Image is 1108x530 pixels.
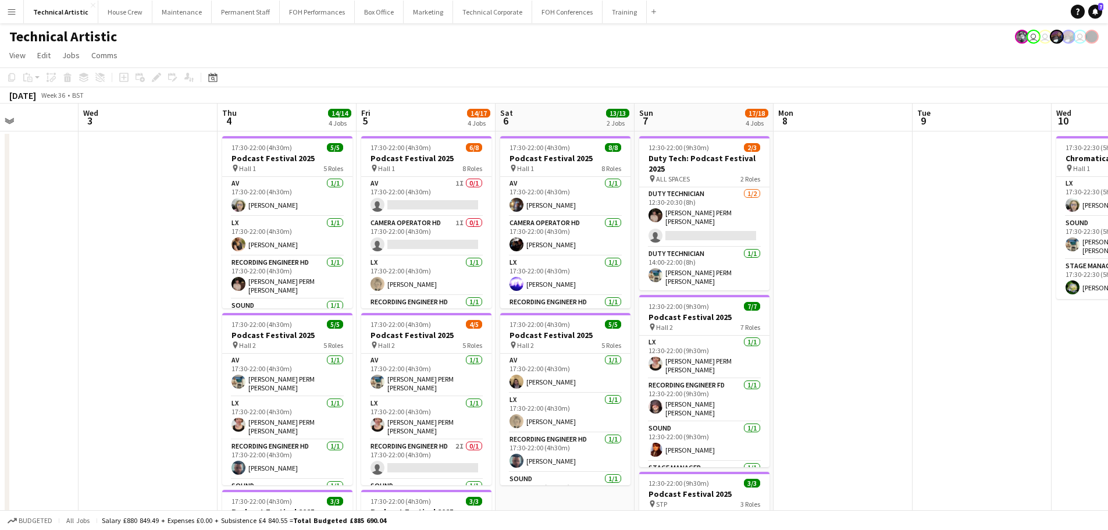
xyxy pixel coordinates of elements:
[361,313,491,485] app-job-card: 17:30-22:00 (4h30m)4/5Podcast Festival 2025 Hall 25 RolesAV1/117:30-22:00 (4h30m)[PERSON_NAME] PE...
[239,164,256,173] span: Hall 1
[239,341,256,350] span: Hall 2
[500,108,513,118] span: Sat
[361,153,491,163] h3: Podcast Festival 2025
[601,164,621,173] span: 8 Roles
[378,164,395,173] span: Hall 1
[500,177,630,216] app-card-role: AV1/117:30-22:00 (4h30m)[PERSON_NAME]
[222,299,352,339] app-card-role: Sound1/1
[38,91,67,99] span: Week 36
[639,295,769,467] app-job-card: 12:30-22:00 (9h30m)7/7Podcast Festival 2025 Hall 27 RolesLX1/112:30-22:00 (9h30m)[PERSON_NAME] PE...
[510,143,570,152] span: 17:30-22:00 (4h30m)
[361,216,491,256] app-card-role: Camera Operator HD1I0/117:30-22:00 (4h30m)
[361,256,491,296] app-card-role: LX1/117:30-22:00 (4h30m)[PERSON_NAME]
[744,479,760,488] span: 3/3
[649,143,709,152] span: 12:30-22:00 (9h30m)
[5,48,30,63] a: View
[639,489,769,499] h3: Podcast Festival 2025
[740,323,760,332] span: 7 Roles
[370,497,431,506] span: 17:30-22:00 (4h30m)
[327,320,343,329] span: 5/5
[915,114,931,127] span: 9
[740,175,760,183] span: 2 Roles
[1054,114,1071,127] span: 10
[639,187,769,247] app-card-role: Duty Technician1/212:30-20:30 (8h)[PERSON_NAME] PERM [PERSON_NAME]
[361,136,491,308] app-job-card: 17:30-22:00 (4h30m)6/8Podcast Festival 2025 Hall 18 RolesAV1I0/117:30-22:00 (4h30m) Camera Operat...
[222,153,352,163] h3: Podcast Festival 2025
[6,514,54,527] button: Budgeted
[355,1,404,23] button: Box Office
[404,1,453,23] button: Marketing
[498,114,513,127] span: 6
[102,516,386,525] div: Salary £880 849.49 + Expenses £0.00 + Subsistence £4 840.55 =
[64,516,92,525] span: All jobs
[1061,30,1075,44] app-user-avatar: Zubair PERM Dhalla
[639,136,769,290] app-job-card: 12:30-22:00 (9h30m)2/3Duty Tech: Podcast Festival 2025 ALL SPACES2 RolesDuty Technician1/212:30-2...
[72,91,84,99] div: BST
[745,109,768,118] span: 17/18
[361,177,491,216] app-card-role: AV1I0/117:30-22:00 (4h30m)
[639,336,769,379] app-card-role: LX1/112:30-22:00 (9h30m)[PERSON_NAME] PERM [PERSON_NAME]
[280,1,355,23] button: FOH Performances
[361,330,491,340] h3: Podcast Festival 2025
[37,50,51,61] span: Edit
[361,354,491,397] app-card-role: AV1/117:30-22:00 (4h30m)[PERSON_NAME] PERM [PERSON_NAME]
[778,108,793,118] span: Mon
[500,313,630,485] app-job-card: 17:30-22:00 (4h30m)5/5Podcast Festival 2025 Hall 25 RolesAV1/117:30-22:00 (4h30m)[PERSON_NAME]LX1...
[62,50,80,61] span: Jobs
[605,143,621,152] span: 8/8
[500,136,630,308] app-job-card: 17:30-22:00 (4h30m)8/8Podcast Festival 2025 Hall 18 RolesAV1/117:30-22:00 (4h30m)[PERSON_NAME]Cam...
[323,164,343,173] span: 5 Roles
[24,1,98,23] button: Technical Artistic
[607,119,629,127] div: 2 Jobs
[222,256,352,299] app-card-role: Recording Engineer HD1/117:30-22:00 (4h30m)[PERSON_NAME] PERM [PERSON_NAME]
[656,323,673,332] span: Hall 2
[328,109,351,118] span: 14/14
[33,48,55,63] a: Edit
[1085,30,1099,44] app-user-avatar: Gabrielle Barr
[222,354,352,397] app-card-role: AV1/117:30-22:00 (4h30m)[PERSON_NAME] PERM [PERSON_NAME]
[81,114,98,127] span: 3
[222,313,352,485] div: 17:30-22:00 (4h30m)5/5Podcast Festival 2025 Hall 25 RolesAV1/117:30-22:00 (4h30m)[PERSON_NAME] PE...
[601,341,621,350] span: 5 Roles
[323,341,343,350] span: 5 Roles
[91,50,117,61] span: Comms
[9,90,36,101] div: [DATE]
[639,422,769,461] app-card-role: Sound1/112:30-22:00 (9h30m)[PERSON_NAME]
[466,497,482,506] span: 3/3
[500,472,630,512] app-card-role: Sound1/117:30-22:00 (4h30m)
[746,119,768,127] div: 4 Jobs
[58,48,84,63] a: Jobs
[222,479,352,519] app-card-role: Sound1/1
[467,109,490,118] span: 14/17
[1073,164,1090,173] span: Hall 1
[649,302,709,311] span: 12:30-22:00 (9h30m)
[231,143,292,152] span: 17:30-22:00 (4h30m)
[466,320,482,329] span: 4/5
[453,1,532,23] button: Technical Corporate
[83,108,98,118] span: Wed
[917,108,931,118] span: Tue
[462,341,482,350] span: 5 Roles
[603,1,647,23] button: Training
[639,108,653,118] span: Sun
[87,48,122,63] a: Comms
[1056,108,1071,118] span: Wed
[222,216,352,256] app-card-role: LX1/117:30-22:00 (4h30m)[PERSON_NAME]
[327,497,343,506] span: 3/3
[19,517,52,525] span: Budgeted
[468,119,490,127] div: 4 Jobs
[361,397,491,440] app-card-role: LX1/117:30-22:00 (4h30m)[PERSON_NAME] PERM [PERSON_NAME]
[510,320,570,329] span: 17:30-22:00 (4h30m)
[370,143,431,152] span: 17:30-22:00 (4h30m)
[500,296,630,335] app-card-role: Recording Engineer HD1/117:30-22:00 (4h30m)
[361,296,491,339] app-card-role: Recording Engineer HD1/117:30-22:00 (4h30m)
[740,500,760,508] span: 3 Roles
[370,320,431,329] span: 17:30-22:00 (4h30m)
[649,479,709,488] span: 12:30-22:00 (9h30m)
[378,341,395,350] span: Hall 2
[517,341,534,350] span: Hall 2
